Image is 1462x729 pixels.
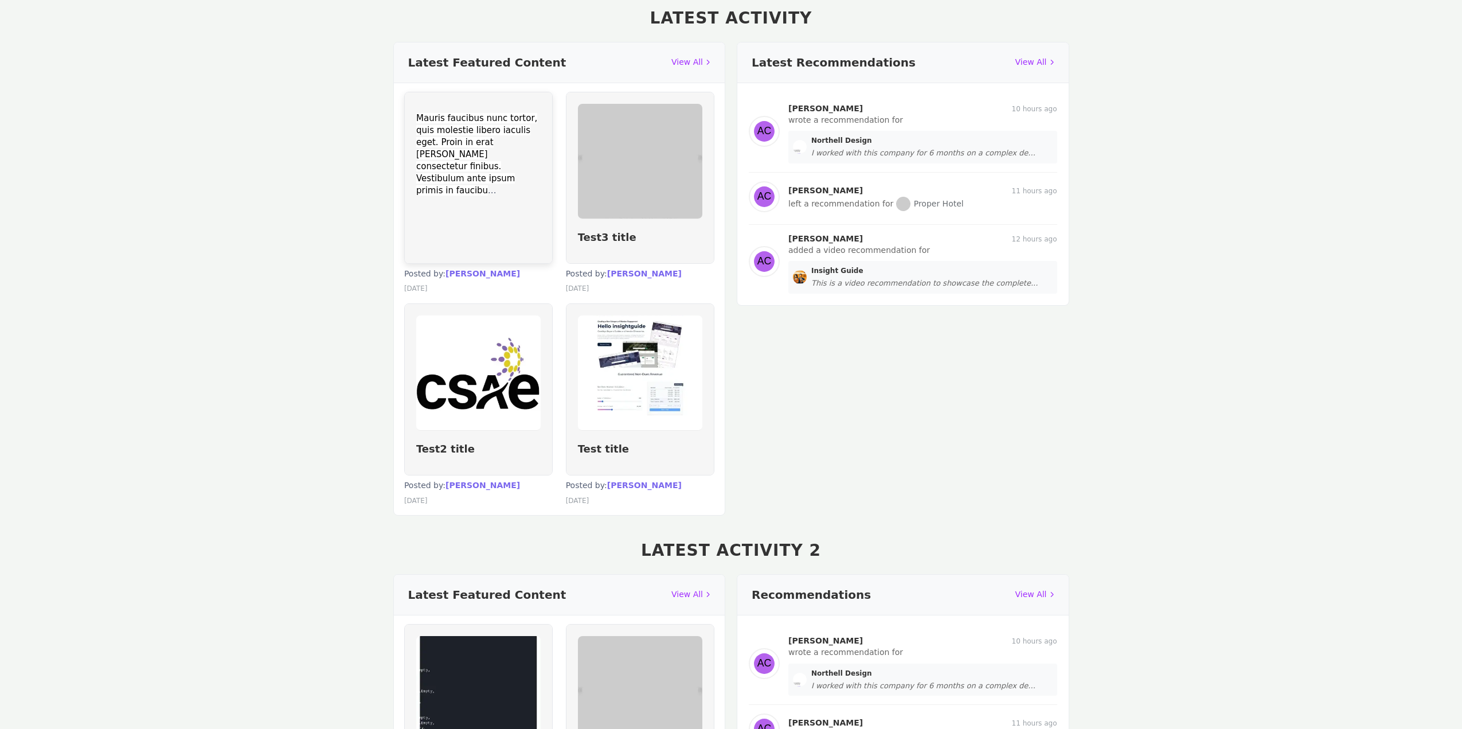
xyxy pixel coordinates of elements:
a: Northell Design [811,668,1053,679]
span: 11 hours ago [1012,719,1057,727]
strong: [PERSON_NAME] [788,233,863,244]
p: Posted by: [404,268,553,280]
img: Test3 title [578,104,702,219]
span: wrote a recommendation for [788,648,903,657]
span: 10 hours ago [1012,105,1057,113]
strong: [PERSON_NAME] [445,269,520,278]
a: Proper Hotel [896,199,964,208]
img: Proper Hotel [896,197,910,211]
a: Northell Design [811,135,1053,146]
strong: [PERSON_NAME] [607,481,682,490]
span: added a video recommendation for [788,245,930,255]
img: J C [749,116,780,147]
span: [DATE] [404,497,428,505]
h3: Recommendations [752,586,871,603]
span: 10 hours ago [1012,637,1057,645]
span: 11 hours ago [1012,187,1057,195]
a: View All [671,588,710,601]
span: [DATE] [566,284,589,293]
a: Test title [578,443,629,455]
strong: [PERSON_NAME] [788,103,863,114]
strong: [PERSON_NAME] [788,718,863,728]
h2: Latest Activity 2 [393,539,1069,563]
a: View All [1015,588,1054,601]
span: [DATE] [566,497,589,505]
img: J C [749,181,780,212]
a: Test2 title [416,443,475,455]
div: I worked with this company for 6 months on a complex de... [811,148,1053,158]
h3: Latest Featured Content [408,586,566,603]
p: ... [416,112,541,197]
span: wrote a recommendation for [788,115,903,124]
img: Northell Design [793,140,807,154]
img: Northell Design [793,673,807,687]
img: Insight Guide [793,270,807,284]
strong: [PERSON_NAME] [788,636,863,646]
strong: [PERSON_NAME] [788,185,863,196]
h3: Latest Recommendations [752,54,916,71]
p: Posted by: [566,268,714,280]
strong: [PERSON_NAME] [607,269,682,278]
span: Mauris faucibus nunc tortor, quis molestie libero iaculis eget. Proin in erat [PERSON_NAME] conse... [416,113,537,196]
a: View All [671,56,710,68]
img: J C [749,648,780,679]
img: Test title [578,315,702,430]
p: Posted by: [404,480,553,492]
p: Posted by: [566,480,714,492]
a: Test3 title [578,231,636,243]
span: 12 hours ago [1012,235,1057,243]
span: [DATE] [404,284,428,293]
span: left a recommendation for [788,199,893,208]
img: J C [749,246,780,277]
h2: Latest Activity [393,6,1069,30]
a: View All [1015,56,1054,68]
a: Insight Guide [811,266,1053,276]
div: I worked with this company for 6 months on a complex de... [811,681,1053,691]
img: Test2 title [416,315,541,430]
div: This is a video recommendation to showcase the complete... [811,278,1053,289]
strong: [PERSON_NAME] [445,481,520,490]
h3: Latest Featured Content [408,54,566,71]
